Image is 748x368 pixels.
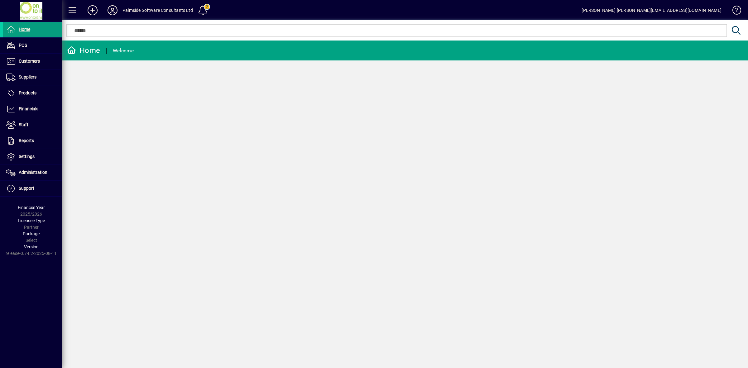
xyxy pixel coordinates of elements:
[3,181,62,196] a: Support
[19,106,38,111] span: Financials
[18,205,45,210] span: Financial Year
[3,117,62,133] a: Staff
[19,138,34,143] span: Reports
[19,74,36,79] span: Suppliers
[3,38,62,53] a: POS
[19,27,30,32] span: Home
[67,45,100,55] div: Home
[19,170,47,175] span: Administration
[3,149,62,165] a: Settings
[19,59,40,64] span: Customers
[3,54,62,69] a: Customers
[582,5,722,15] div: [PERSON_NAME] [PERSON_NAME][EMAIL_ADDRESS][DOMAIN_NAME]
[23,231,40,236] span: Package
[19,154,35,159] span: Settings
[19,43,27,48] span: POS
[103,5,122,16] button: Profile
[24,244,39,249] span: Version
[83,5,103,16] button: Add
[113,46,134,56] div: Welcome
[3,101,62,117] a: Financials
[122,5,193,15] div: Palmside Software Consultants Ltd
[728,1,740,22] a: Knowledge Base
[3,133,62,149] a: Reports
[19,90,36,95] span: Products
[3,69,62,85] a: Suppliers
[3,85,62,101] a: Products
[3,165,62,180] a: Administration
[19,122,28,127] span: Staff
[19,186,34,191] span: Support
[18,218,45,223] span: Licensee Type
